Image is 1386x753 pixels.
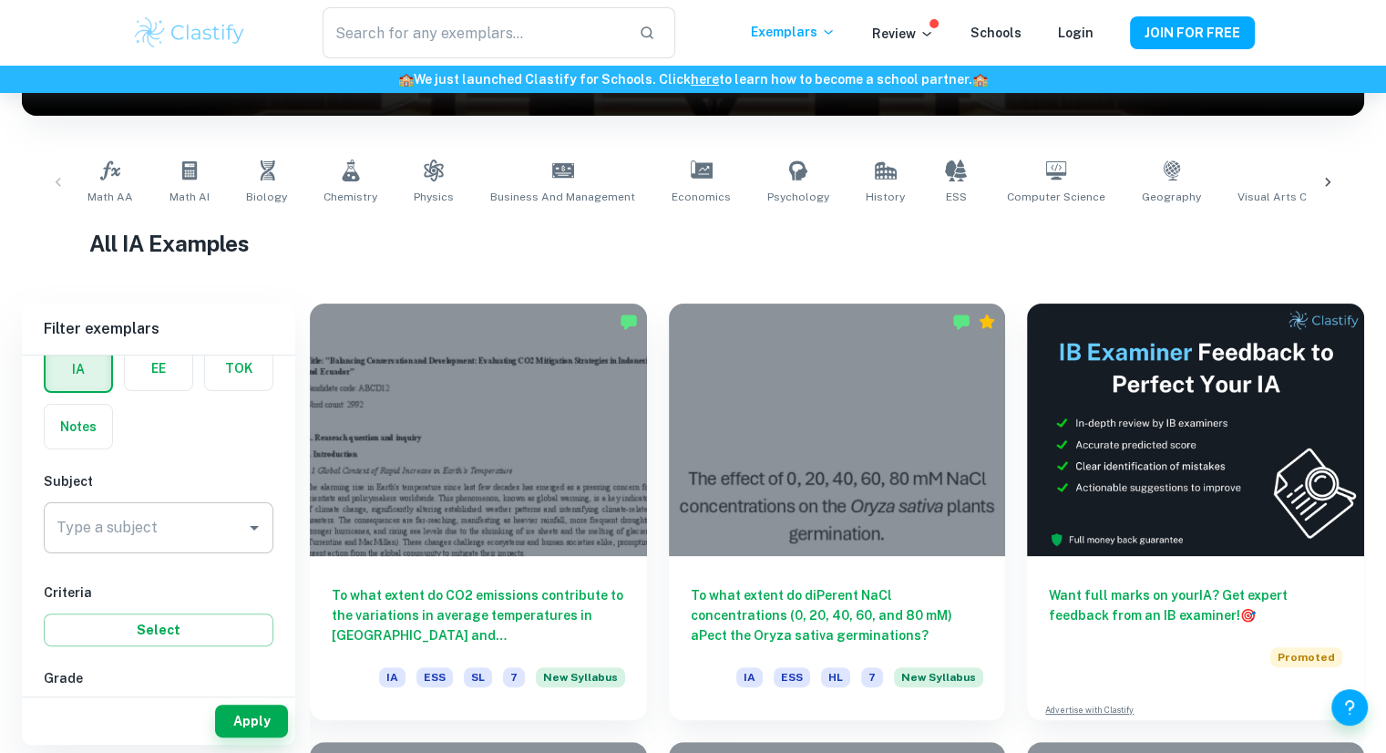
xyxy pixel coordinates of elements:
button: Notes [45,405,112,449]
span: SL [464,667,492,687]
span: 7 [503,667,525,687]
h6: To what extent do diPerent NaCl concentrations (0, 20, 40, 60, and 80 mM) aPect the Oryza sativa ... [691,585,984,645]
a: Want full marks on yourIA? Get expert feedback from an IB examiner!PromotedAdvertise with Clastify [1027,304,1364,720]
a: To what extent do diPerent NaCl concentrations (0, 20, 40, 60, and 80 mM) aPect the Oryza sativa ... [669,304,1006,720]
span: Math AA [87,189,133,205]
h6: To what extent do CO2 emissions contribute to the variations in average temperatures in [GEOGRAPH... [332,585,625,645]
p: Review [872,24,934,44]
h6: Want full marks on your IA ? Get expert feedback from an IB examiner! [1049,585,1342,625]
span: Economics [672,189,731,205]
span: IA [379,667,406,687]
div: Starting from the May 2026 session, the ESS IA requirements have changed. We created this exempla... [894,667,983,698]
a: Schools [970,26,1022,40]
h6: Subject [44,471,273,491]
a: Login [1058,26,1093,40]
button: TOK [205,346,272,390]
span: Psychology [767,189,829,205]
span: HL [821,667,850,687]
input: Search for any exemplars... [323,7,623,58]
p: Exemplars [751,22,836,42]
button: Open [241,515,267,541]
span: ESS [416,667,453,687]
a: here [691,72,719,87]
span: Math AI [169,189,210,205]
button: IA [46,347,111,391]
img: Clastify logo [132,15,248,51]
a: To what extent do CO2 emissions contribute to the variations in average temperatures in [GEOGRAPH... [310,304,647,720]
button: Help and Feedback [1331,689,1368,726]
button: JOIN FOR FREE [1130,16,1255,49]
div: Premium [978,313,996,331]
img: Marked [952,313,970,331]
span: Biology [246,189,287,205]
a: Advertise with Clastify [1045,704,1134,717]
span: 7 [861,667,883,687]
h6: Criteria [44,583,273,603]
span: Promoted [1270,647,1342,667]
span: 🏫 [972,72,988,87]
span: ESS [946,189,967,205]
button: EE [125,346,192,390]
h6: We just launched Clastify for Schools. Click to learn how to become a school partner. [4,69,1382,89]
span: 🏫 [398,72,414,87]
span: Computer Science [1007,189,1105,205]
span: Chemistry [323,189,377,205]
span: Business and Management [490,189,635,205]
div: Starting from the May 2026 session, the ESS IA requirements have changed. We created this exempla... [536,667,625,698]
span: New Syllabus [536,667,625,687]
span: History [866,189,905,205]
h6: Grade [44,668,273,688]
img: Thumbnail [1027,304,1364,556]
button: Select [44,614,273,646]
img: Marked [620,313,638,331]
span: New Syllabus [894,667,983,687]
span: 🎯 [1240,608,1256,623]
h6: Filter exemplars [22,304,295,355]
span: IA [736,667,763,687]
button: Apply [215,705,288,738]
span: Physics [414,189,454,205]
span: ESS [774,667,810,687]
h1: All IA Examples [89,227,1298,260]
span: Geography [1142,189,1201,205]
